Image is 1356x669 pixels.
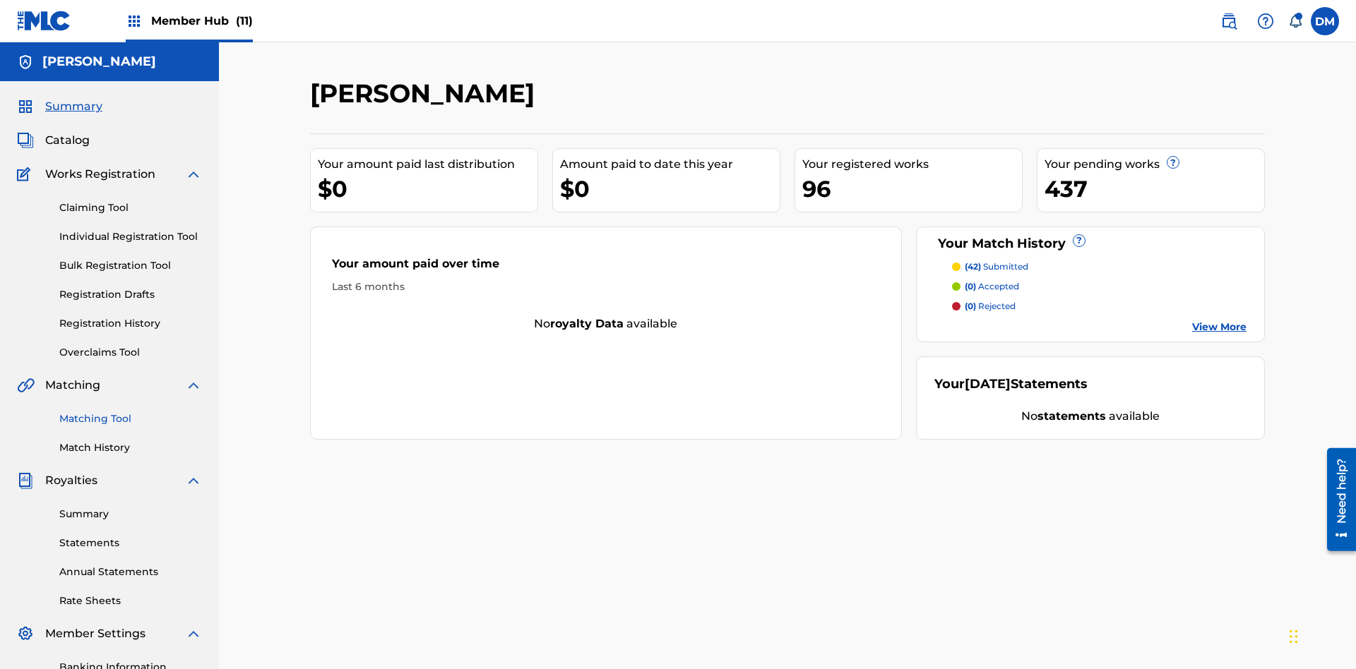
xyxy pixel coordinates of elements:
[236,14,253,28] span: (11)
[17,54,34,71] img: Accounts
[802,173,1022,205] div: 96
[59,229,202,244] a: Individual Registration Tool
[1192,320,1247,334] a: View More
[934,408,1247,425] div: No available
[952,260,1247,273] a: (42) submitted
[1311,7,1339,35] div: User Menu
[42,54,156,70] h5: RONALD MCTESTERSON
[1045,173,1264,205] div: 437
[802,156,1022,173] div: Your registered works
[952,280,1247,293] a: (0) accepted
[965,260,1028,273] p: submitted
[560,173,780,205] div: $0
[17,98,102,115] a: SummarySummary
[59,345,202,360] a: Overclaims Tool
[126,13,143,30] img: Top Rightsholders
[1220,13,1237,30] img: search
[934,375,1088,394] div: Your Statements
[59,316,202,331] a: Registration History
[550,317,624,330] strong: royalty data
[560,156,780,173] div: Amount paid to date this year
[59,440,202,455] a: Match History
[332,255,880,279] div: Your amount paid over time
[1288,14,1302,28] div: Notifications
[965,301,976,311] span: (0)
[17,625,34,642] img: Member Settings
[185,625,202,642] img: expand
[17,132,34,149] img: Catalog
[185,166,202,183] img: expand
[952,300,1247,313] a: (0) rejected
[1251,7,1280,35] div: Help
[1290,615,1298,658] div: Drag
[934,234,1247,253] div: Your Match History
[1257,13,1274,30] img: help
[151,13,253,29] span: Member Hub
[17,166,35,183] img: Works Registration
[17,132,90,149] a: CatalogCatalog
[311,315,901,332] div: No available
[185,377,202,394] img: expand
[318,156,537,173] div: Your amount paid last distribution
[965,376,1011,392] span: [DATE]
[45,472,97,489] span: Royalties
[332,279,880,294] div: Last 6 months
[45,132,90,149] span: Catalog
[1215,7,1243,35] a: Public Search
[59,411,202,426] a: Matching Tool
[1037,409,1106,423] strong: statements
[17,472,34,489] img: Royalties
[185,472,202,489] img: expand
[1316,442,1356,558] iframe: Resource Center
[965,280,1019,293] p: accepted
[310,78,542,109] h2: [PERSON_NAME]
[59,565,202,579] a: Annual Statements
[1285,601,1356,669] iframe: Chat Widget
[59,507,202,522] a: Summary
[59,200,202,215] a: Claiming Tool
[1073,235,1085,246] span: ?
[45,98,102,115] span: Summary
[59,536,202,550] a: Statements
[17,98,34,115] img: Summary
[45,625,145,642] span: Member Settings
[965,300,1016,313] p: rejected
[1045,156,1264,173] div: Your pending works
[17,377,35,394] img: Matching
[59,287,202,302] a: Registration Drafts
[965,261,981,272] span: (42)
[318,173,537,205] div: $0
[1167,157,1179,168] span: ?
[45,377,100,394] span: Matching
[45,166,155,183] span: Works Registration
[59,258,202,273] a: Bulk Registration Tool
[17,11,71,31] img: MLC Logo
[59,593,202,608] a: Rate Sheets
[965,281,976,291] span: (0)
